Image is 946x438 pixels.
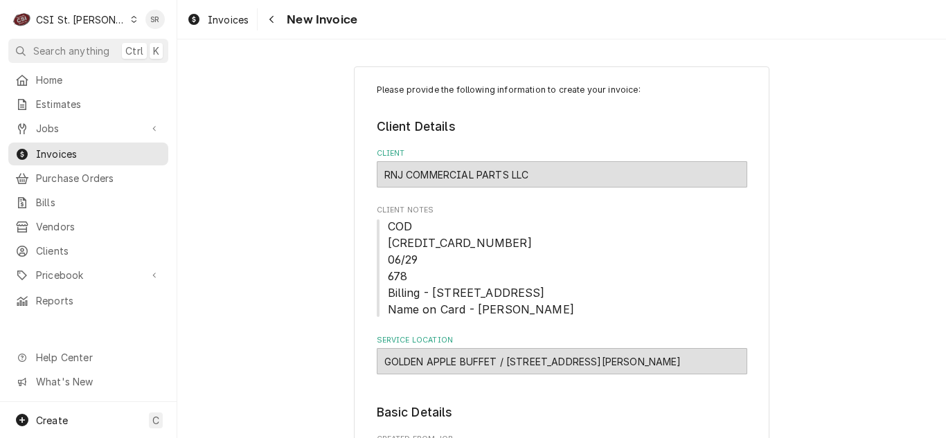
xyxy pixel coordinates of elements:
div: GOLDEN APPLE BUFFET / 3801 Mexico Rd, St Charles, MO 63303 [377,348,747,374]
a: Home [8,69,168,91]
span: Pricebook [36,268,141,282]
span: Ctrl [125,44,143,58]
span: Client Notes [377,205,747,216]
a: Invoices [8,143,168,165]
legend: Client Details [377,118,747,136]
span: Estimates [36,97,161,111]
div: RNJ COMMERCIAL PARTS LLC [377,161,747,188]
span: Client Notes [377,218,747,318]
a: Clients [8,239,168,262]
span: Bills [36,195,161,210]
span: Create [36,414,68,426]
span: New Invoice [283,10,357,29]
span: Vendors [36,219,161,234]
span: Home [36,73,161,87]
span: Invoices [36,147,161,161]
span: Purchase Orders [36,171,161,185]
div: CSI St. Louis's Avatar [12,10,32,29]
button: Navigate back [260,8,283,30]
div: Stephani Roth's Avatar [145,10,165,29]
label: Client [377,148,747,159]
span: Search anything [33,44,109,58]
span: Invoices [208,12,249,27]
a: Purchase Orders [8,167,168,190]
a: Go to Pricebook [8,264,168,286]
a: Vendors [8,215,168,238]
span: C [152,413,159,428]
span: Help Center [36,350,160,365]
div: CSI St. [PERSON_NAME] [36,12,126,27]
p: Please provide the following information to create your invoice: [377,84,747,96]
a: Bills [8,191,168,214]
label: Service Location [377,335,747,346]
span: Reports [36,293,161,308]
div: SR [145,10,165,29]
span: COD [CREDIT_CARD_NUMBER] 06/29 678 Billing - [STREET_ADDRESS] Name on Card - [PERSON_NAME] [388,219,574,316]
legend: Basic Details [377,403,747,421]
span: What's New [36,374,160,389]
span: Clients [36,244,161,258]
div: Client [377,148,747,188]
a: Reports [8,289,168,312]
span: Jobs [36,121,141,136]
a: Go to What's New [8,370,168,393]
button: Search anythingCtrlK [8,39,168,63]
a: Estimates [8,93,168,116]
div: Client Notes [377,205,747,318]
div: C [12,10,32,29]
a: Invoices [181,8,254,31]
span: K [153,44,159,58]
div: Service Location [377,335,747,374]
a: Go to Help Center [8,346,168,369]
a: Go to Jobs [8,117,168,140]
